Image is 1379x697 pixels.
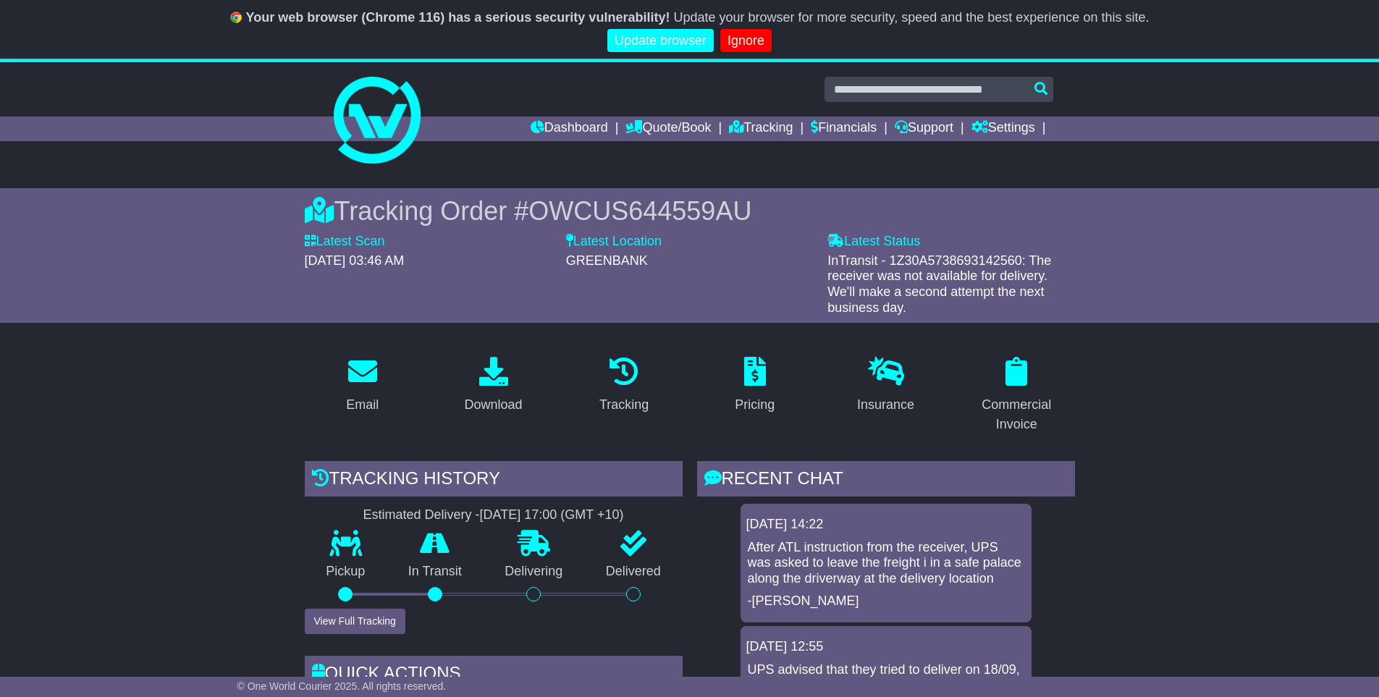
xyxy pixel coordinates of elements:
b: Your web browser (Chrome 116) has a serious security vulnerability! [246,10,670,25]
button: View Full Tracking [305,609,405,634]
div: [DATE] 14:22 [746,517,1026,533]
a: Tracking [729,117,793,141]
span: Update your browser for more security, speed and the best experience on this site. [673,10,1149,25]
label: Latest Scan [305,234,385,250]
a: Download [455,352,531,420]
span: InTransit - 1Z30A5738693142560: The receiver was not available for delivery. We'll make a second ... [827,253,1051,315]
span: [DATE] 03:46 AM [305,253,405,268]
p: Pickup [305,564,387,580]
a: Settings [971,117,1035,141]
a: Dashboard [531,117,608,141]
div: Tracking [599,395,649,415]
a: Email [337,352,388,420]
p: In Transit [387,564,484,580]
a: Update browser [607,29,714,53]
div: Email [346,395,379,415]
label: Latest Status [827,234,920,250]
a: Financials [811,117,877,141]
div: RECENT CHAT [697,461,1075,500]
a: Quote/Book [625,117,711,141]
div: Insurance [857,395,914,415]
div: Estimated Delivery - [305,507,683,523]
a: Insurance [848,352,924,420]
a: Ignore [720,29,772,53]
p: -[PERSON_NAME] [748,593,1024,609]
p: Delivering [484,564,585,580]
div: Quick Actions [305,656,683,695]
div: Download [464,395,522,415]
span: © One World Courier 2025. All rights reserved. [237,680,447,692]
a: Pricing [725,352,784,420]
div: Tracking history [305,461,683,500]
p: After ATL instruction from the receiver, UPS was asked to leave the freight i in a safe palace al... [748,540,1024,587]
a: Commercial Invoice [958,352,1075,439]
span: OWCUS644559AU [528,196,751,226]
p: Delivered [584,564,683,580]
label: Latest Location [566,234,662,250]
a: Support [895,117,953,141]
span: GREENBANK [566,253,648,268]
div: [DATE] 12:55 [746,639,1026,655]
div: [DATE] 17:00 (GMT +10) [480,507,624,523]
div: Commercial Invoice [968,395,1066,434]
a: Tracking [590,352,658,420]
div: Tracking Order # [305,195,1075,227]
div: Pricing [735,395,775,415]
